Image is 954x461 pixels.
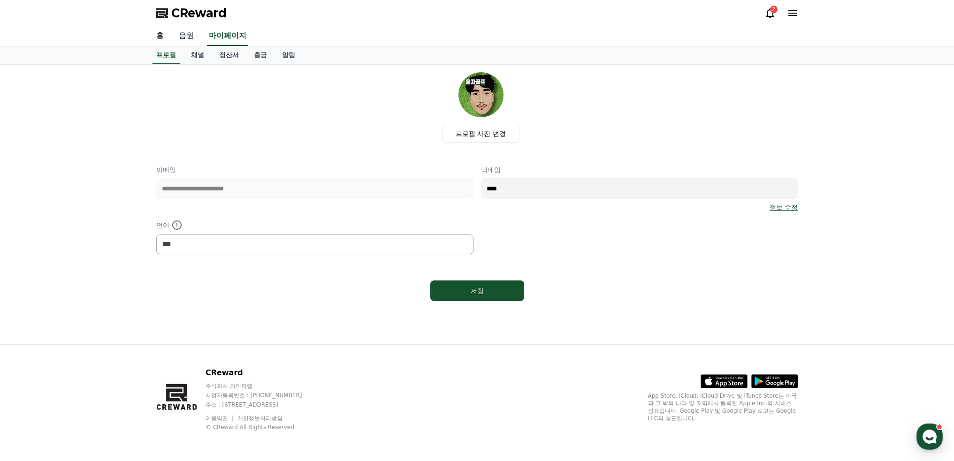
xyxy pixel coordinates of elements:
a: 마이페이지 [207,26,248,46]
a: 개인정보처리방침 [237,415,282,422]
a: 홈 [3,297,62,321]
p: © CReward All Rights Reserved. [206,423,320,431]
img: profile_image [458,72,504,117]
div: 저장 [449,286,505,295]
a: 이용약관 [206,415,235,422]
p: 언어 [156,219,473,231]
p: 이메일 [156,165,473,174]
a: 음원 [171,26,201,46]
p: 사업자등록번호 : [PHONE_NUMBER] [206,392,320,399]
span: 홈 [30,311,35,319]
button: 저장 [430,280,524,301]
a: 대화 [62,297,121,321]
span: CReward [171,6,227,21]
p: CReward [206,367,320,378]
a: CReward [156,6,227,21]
a: 알림 [275,46,303,64]
div: 2 [770,6,778,13]
a: 채널 [183,46,212,64]
a: 프로필 [153,46,180,64]
p: App Store, iCloud, iCloud Drive 및 iTunes Store는 미국과 그 밖의 나라 및 지역에서 등록된 Apple Inc.의 서비스 상표입니다. Goo... [648,392,798,422]
a: 홈 [149,26,171,46]
a: 2 [764,8,776,19]
a: 정보 수정 [770,203,798,212]
a: 정산서 [212,46,246,64]
a: 출금 [246,46,275,64]
span: 대화 [86,312,97,319]
p: 주식회사 와이피랩 [206,382,320,390]
span: 설정 [145,311,156,319]
p: 주소 : [STREET_ADDRESS] [206,401,320,408]
label: 프로필 사진 변경 [442,125,519,143]
a: 설정 [121,297,180,321]
p: 닉네임 [481,165,798,174]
